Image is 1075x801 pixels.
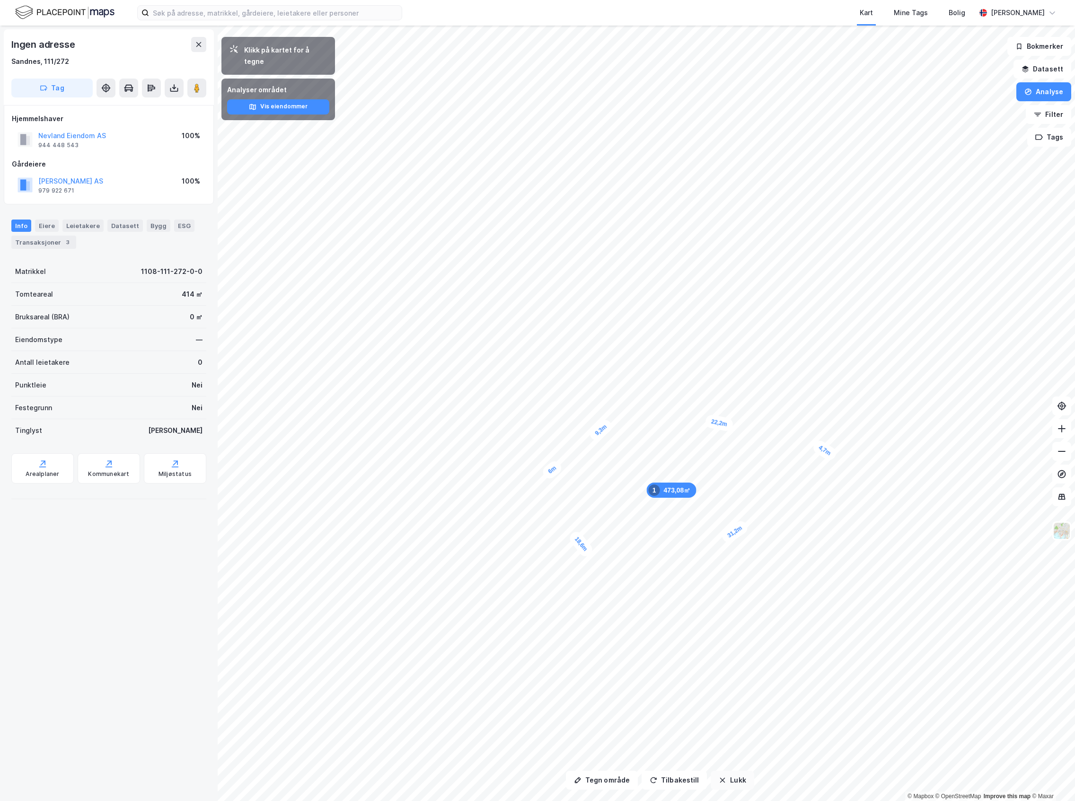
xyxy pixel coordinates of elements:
[1016,82,1071,101] button: Analyse
[949,7,965,18] div: Bolig
[11,37,77,52] div: Ingen adresse
[192,402,203,414] div: Nei
[15,402,52,414] div: Festegrunn
[11,56,69,67] div: Sandnes, 111/272
[15,311,70,323] div: Bruksareal (BRA)
[1027,128,1071,147] button: Tags
[15,266,46,277] div: Matrikkel
[720,519,750,545] div: Map marker
[12,158,206,170] div: Gårdeiere
[38,187,74,194] div: 979 922 671
[62,220,104,232] div: Leietakere
[15,4,115,21] img: logo.f888ab2527a4732fd821a326f86c7f29.svg
[182,130,200,141] div: 100%
[1053,522,1071,540] img: Z
[88,470,129,478] div: Kommunekart
[182,176,200,187] div: 100%
[15,425,42,436] div: Tinglyst
[15,289,53,300] div: Tomteareal
[15,379,46,391] div: Punktleie
[11,220,31,232] div: Info
[244,44,327,67] div: Klikk på kartet for å tegne
[642,771,707,790] button: Tilbakestill
[894,7,928,18] div: Mine Tags
[984,793,1031,800] a: Improve this map
[107,220,143,232] div: Datasett
[811,438,838,462] div: Map marker
[26,470,59,478] div: Arealplaner
[11,79,93,97] button: Tag
[587,417,614,443] div: Map marker
[711,771,754,790] button: Lukk
[15,334,62,345] div: Eiendomstype
[1026,105,1071,124] button: Filter
[141,266,203,277] div: 1108-111-272-0-0
[190,311,203,323] div: 0 ㎡
[935,793,981,800] a: OpenStreetMap
[196,334,203,345] div: —
[174,220,194,232] div: ESG
[159,470,192,478] div: Miljøstatus
[12,113,206,124] div: Hjemmelshaver
[227,84,329,96] div: Analyser området
[1013,60,1071,79] button: Datasett
[15,357,70,368] div: Antall leietakere
[149,6,402,20] input: Søk på adresse, matrikkel, gårdeiere, leietakere eller personer
[35,220,59,232] div: Eiere
[649,484,660,496] div: 1
[1028,756,1075,801] div: Kontrollprogram for chat
[991,7,1045,18] div: [PERSON_NAME]
[567,529,595,559] div: Map marker
[148,425,203,436] div: [PERSON_NAME]
[227,99,329,114] button: Vis eiendommer
[38,141,79,149] div: 944 448 543
[192,379,203,391] div: Nei
[540,458,564,481] div: Map marker
[705,414,734,432] div: Map marker
[1028,756,1075,801] iframe: Chat Widget
[147,220,170,232] div: Bygg
[566,771,638,790] button: Tegn område
[860,7,873,18] div: Kart
[1007,37,1071,56] button: Bokmerker
[63,238,72,247] div: 3
[11,236,76,249] div: Transaksjoner
[647,483,696,498] div: Map marker
[908,793,934,800] a: Mapbox
[198,357,203,368] div: 0
[182,289,203,300] div: 414 ㎡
